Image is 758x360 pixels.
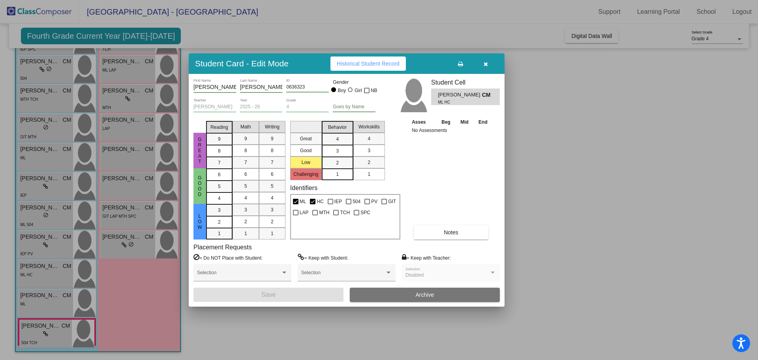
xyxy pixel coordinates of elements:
span: 504 [353,197,360,206]
span: 5 [244,183,247,190]
input: teacher [193,104,236,110]
span: Disabled [405,272,424,278]
span: Math [240,123,251,130]
span: 8 [244,147,247,154]
span: [PERSON_NAME] [438,91,482,99]
label: Placement Requests [193,243,252,251]
span: Notes [444,229,458,236]
th: Asses [410,118,436,126]
button: Historical Student Record [330,57,406,71]
span: Behavior [328,124,347,131]
span: NB [371,86,377,95]
span: 7 [218,159,221,166]
span: 1 [244,230,247,237]
span: 4 [271,194,274,202]
span: 2 [368,159,370,166]
span: 1 [218,230,221,237]
td: No Assessments [410,126,493,134]
span: 6 [218,171,221,178]
span: 5 [218,183,221,190]
span: ML [300,197,306,206]
span: Save [261,291,276,298]
span: 3 [218,207,221,214]
th: Mid [456,118,473,126]
span: Historical Student Record [337,60,400,67]
span: Archive [416,292,434,298]
span: 4 [244,194,247,202]
span: 4 [368,135,370,142]
span: 3 [271,206,274,213]
span: 3 [368,147,370,154]
span: 2 [244,218,247,225]
span: 6 [244,171,247,178]
span: Workskills [358,123,380,130]
span: 1 [336,171,339,178]
span: 7 [244,159,247,166]
th: Beg [436,118,455,126]
span: 8 [271,147,274,154]
span: 7 [271,159,274,166]
span: 1 [271,230,274,237]
label: Identifiers [290,184,317,192]
span: ML HC [438,99,476,105]
h3: Student Card - Edit Mode [195,58,289,68]
span: Low [196,213,203,230]
span: Reading [210,124,228,131]
span: MTH [319,208,329,217]
span: Writing [265,123,280,130]
span: SPC [360,208,370,217]
div: Boy [338,87,346,94]
span: CM [482,91,493,99]
input: grade [286,104,329,110]
span: 4 [218,195,221,202]
span: LAP [300,208,309,217]
span: 1 [368,171,370,178]
input: year [240,104,283,110]
span: 2 [336,159,339,166]
label: = Keep with Teacher: [402,254,451,262]
th: End [473,118,492,126]
span: PV [371,197,377,206]
div: Girl [354,87,362,94]
span: 4 [336,136,339,143]
button: Archive [350,288,500,302]
span: 2 [271,218,274,225]
label: = Do NOT Place with Student: [193,254,263,262]
span: 8 [218,147,221,155]
span: 2 [218,219,221,226]
mat-label: Gender [333,79,375,86]
span: TCH [340,208,350,217]
span: HC [317,197,323,206]
span: 3 [336,147,339,155]
span: 6 [271,171,274,178]
span: 5 [271,183,274,190]
button: Save [193,288,343,302]
span: 9 [244,135,247,142]
span: 9 [218,136,221,143]
label: = Keep with Student: [298,254,348,262]
span: IEP [334,197,342,206]
span: Great [196,137,203,164]
button: Notes [414,225,488,239]
input: goes by name [333,104,375,110]
span: Good [196,175,203,197]
span: 3 [244,206,247,213]
span: 9 [271,135,274,142]
input: Enter ID [286,85,329,90]
h3: Student Cell [431,79,500,86]
span: GIT [388,197,396,206]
